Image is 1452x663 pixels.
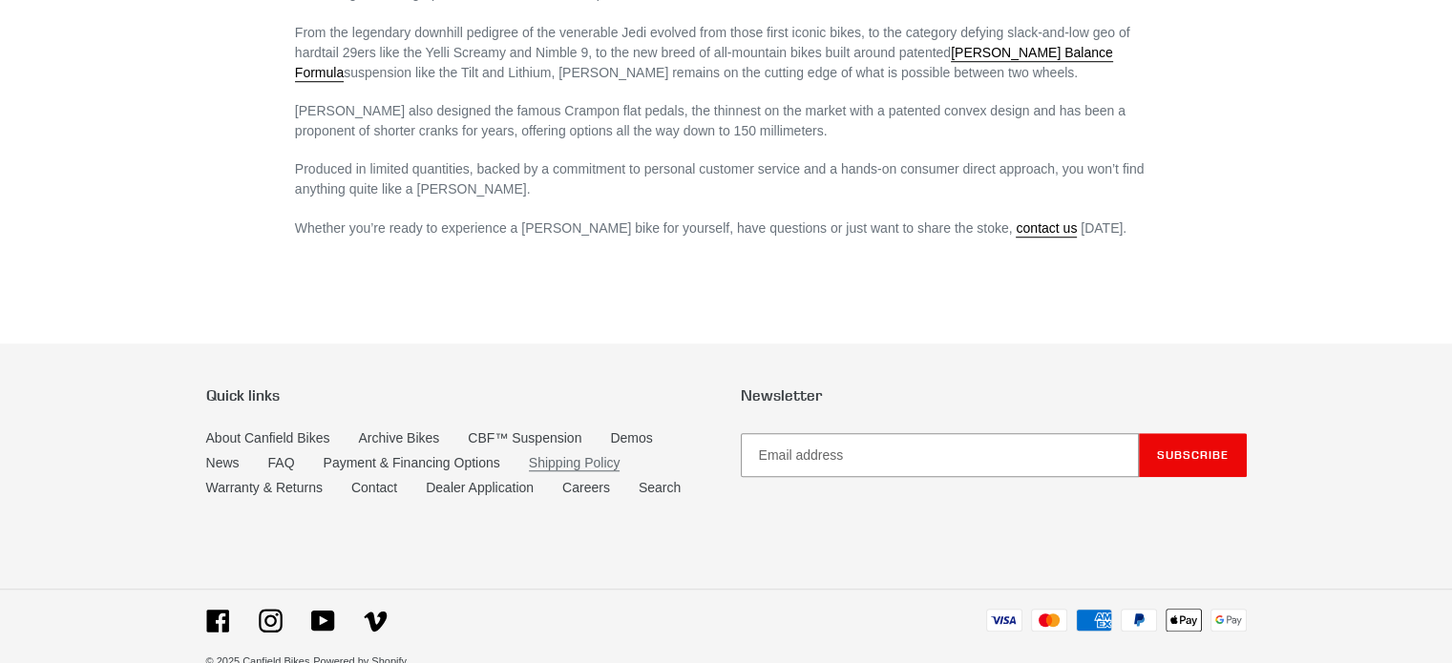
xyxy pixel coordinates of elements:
a: Archive Bikes [358,430,439,445]
input: Email address [741,433,1139,477]
p: [PERSON_NAME] also designed the famous Crampon flat pedals, the thinnest on the market with a pat... [295,101,1157,141]
p: Newsletter [741,386,1247,404]
p: Whether you’re ready to experience a [PERSON_NAME] bike for yourself, have questions or just want... [295,218,1157,238]
a: Contact [351,480,397,495]
a: Payment & Financing Options [324,455,500,470]
a: Search [639,480,681,495]
p: Produced in limited quantities, backed by a commitment to personal customer service and a hands-o... [295,159,1157,199]
button: Subscribe [1139,433,1247,477]
a: Warranty & Returns [206,480,323,495]
a: Shipping Policy [529,455,621,471]
a: CBF™ Suspension [468,430,581,445]
a: FAQ [268,455,295,470]
a: News [206,455,240,470]
a: [PERSON_NAME] Balance Formula [295,45,1113,82]
a: About Canfield Bikes [206,430,330,445]
a: Dealer Application [426,480,534,495]
span: Subscribe [1157,447,1229,462]
p: Quick links [206,386,712,404]
a: Careers [562,480,610,495]
a: contact us [1016,220,1077,238]
a: Demos [610,430,652,445]
p: From the legendary downhill pedigree of the venerable Jedi evolved from those first iconic bikes,... [295,23,1157,83]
